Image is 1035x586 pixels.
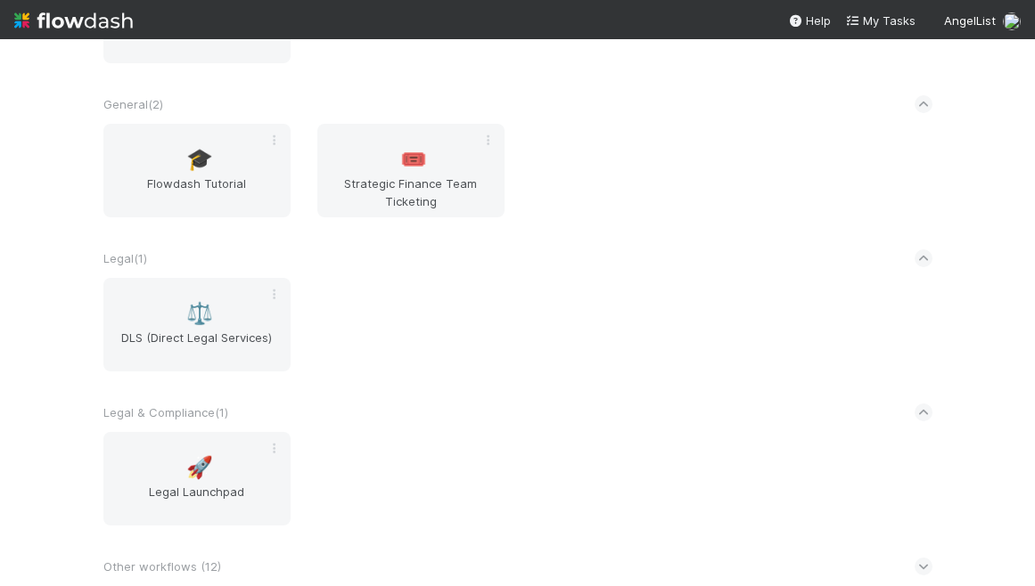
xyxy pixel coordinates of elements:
a: 🎓Flowdash Tutorial [103,124,291,217]
a: 🎟️Strategic Finance Team Ticketing [317,124,505,217]
span: Flowdash Tutorial [111,175,283,210]
span: Legal & Compliance ( 1 ) [103,405,228,419]
img: logo-inverted-e16ddd16eac7371096b0.svg [14,5,133,36]
span: 🚀 [186,456,213,479]
span: Legal Launchpad [111,483,283,518]
span: 🎟️ [400,148,427,171]
a: 🚀Legal Launchpad [103,432,291,525]
span: Strategic Finance Team Ticketing [324,175,497,210]
a: My Tasks [845,12,916,29]
span: Other workflows ( 12 ) [103,559,221,574]
span: ⚖️ [186,302,213,325]
span: General ( 2 ) [103,97,163,111]
div: Help [788,12,831,29]
span: My Tasks [845,13,916,28]
a: ⚖️DLS (Direct Legal Services) [103,278,291,371]
img: avatar_6811aa62-070e-4b0a-ab85-15874fb457a1.png [1003,12,1021,30]
span: Legal ( 1 ) [103,251,147,265]
span: AngelList [944,13,996,28]
span: 🎓 [186,148,213,171]
span: DLS (Direct Legal Services) [111,329,283,364]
